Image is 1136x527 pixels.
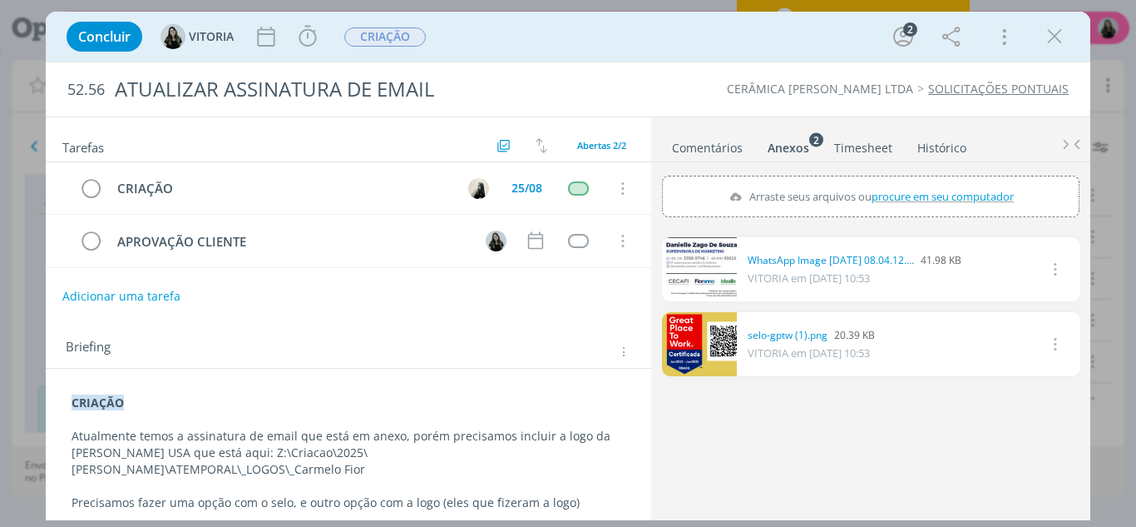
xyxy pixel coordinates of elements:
[916,132,967,157] a: Histórico
[809,132,823,147] sup: 2
[671,132,743,157] a: Comentários
[727,81,913,97] a: CERÂMICA [PERSON_NAME] LTDA
[890,23,916,50] button: 2
[108,69,645,110] div: ATUALIZAR ASSINATURA DE EMAIL
[468,178,489,199] img: R
[466,176,491,201] button: R
[343,27,427,47] button: CRIAÇÃO
[872,189,1014,204] span: procure em seu computador
[748,253,961,268] div: 41.98 KB
[161,24,185,49] img: V
[483,228,508,253] button: V
[189,31,234,42] span: VITORIA
[67,22,142,52] button: Concluir
[78,30,131,43] span: Concluir
[511,182,542,194] div: 25/08
[62,281,181,311] button: Adicionar uma tarefa
[748,271,870,286] span: VITORIA em [DATE] 10:53
[768,140,809,157] div: Anexos
[748,346,870,360] span: VITORIA em [DATE] 10:53
[72,428,626,478] p: Atualmente temos a assinatura de email que está em anexo, porém precisamos incluir a logo da [PER...
[111,178,453,199] div: CRIAÇÃO
[486,231,506,251] img: V
[72,495,626,511] p: Precisamos fazer uma opção com o selo, e outro opção com a logo (eles que fizeram a logo)
[748,328,827,343] a: selo-gptw (1).png
[344,27,426,47] span: CRIAÇÃO
[66,341,111,362] span: Briefing
[903,22,917,37] div: 2
[536,138,547,153] img: arrow-down-up.svg
[67,81,105,99] span: 52.56
[748,253,914,268] a: WhatsApp Image [DATE] 08.04.12.jpeg
[62,136,104,156] span: Tarefas
[833,132,893,157] a: Timesheet
[72,395,124,410] strong: CRIAÇÃO
[748,328,875,343] div: 20.39 KB
[161,24,234,49] button: VVITORIA
[577,139,626,152] span: Abertas 2/2
[111,231,471,252] div: APROVAÇÃO CLIENTE
[928,81,1069,97] a: SOLICITAÇÕES PONTUAIS
[46,12,1091,520] div: dialog
[723,186,1020,207] label: Arraste seus arquivos ou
